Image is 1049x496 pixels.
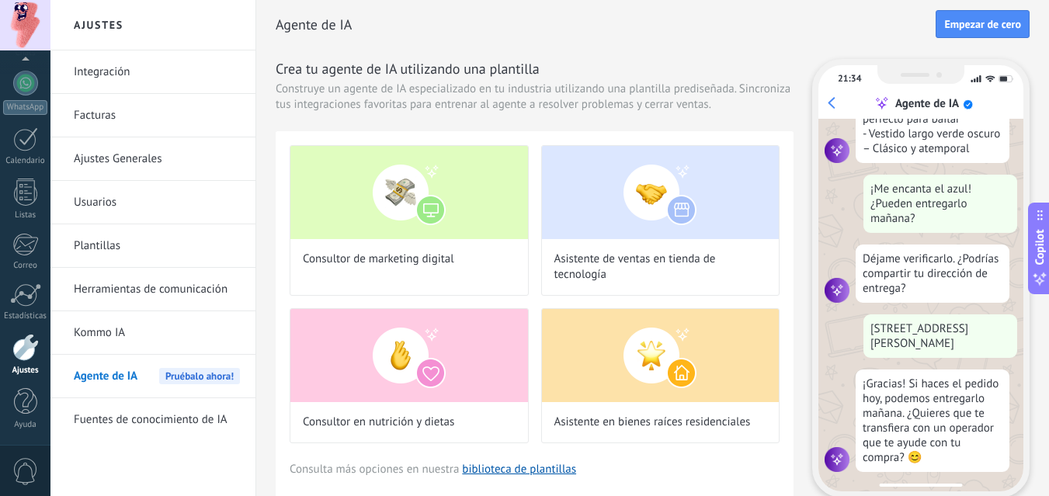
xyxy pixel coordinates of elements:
div: Listas [3,210,48,220]
div: Correo [3,261,48,271]
div: Agente de IA [895,96,959,111]
h2: Agente de IA [276,9,936,40]
a: Fuentes de conocimiento de IA [74,398,240,442]
li: Integración [50,50,255,94]
li: Kommo IA [50,311,255,355]
span: Copilot [1032,229,1047,265]
li: Ajustes Generales [50,137,255,181]
span: Consultor en nutrición y dietas [303,414,454,430]
img: agent icon [825,138,849,163]
span: Asistente de ventas en tienda de tecnología [554,251,767,283]
span: Construye un agente de IA especializado en tu industria utilizando una plantilla prediseñada. Sin... [276,82,794,113]
h3: Crea tu agente de IA utilizando una plantilla [276,59,794,78]
span: Agente de IA [74,355,137,398]
a: Herramientas de comunicación [74,268,240,311]
a: biblioteca de plantillas [462,462,576,477]
button: Empezar de cero [936,10,1030,38]
a: Ajustes Generales [74,137,240,181]
div: Estadísticas [3,311,48,321]
li: Plantillas [50,224,255,268]
a: Agente de IAPruébalo ahora! [74,355,240,398]
div: ¡Gracias! Si haces el pedido hoy, podemos entregarlo mañana. ¿Quieres que te transfiera con un op... [856,369,1009,472]
li: Usuarios [50,181,255,224]
img: agent icon [825,278,849,303]
span: Empezar de cero [944,19,1021,29]
div: [STREET_ADDRESS][PERSON_NAME] [863,314,1017,358]
img: agent icon [825,447,849,472]
img: Asistente en bienes raíces residenciales [542,309,780,402]
span: Consulta más opciones en nuestra [290,462,576,477]
div: 21:34 [838,73,861,85]
a: Usuarios [74,181,240,224]
a: Integración [74,50,240,94]
div: WhatsApp [3,100,47,115]
a: Plantillas [74,224,240,268]
div: Ayuda [3,420,48,430]
li: Fuentes de conocimiento de IA [50,398,255,441]
a: Facturas [74,94,240,137]
div: ¡Me encanta el azul! ¿Pueden entregarlo mañana? [863,175,1017,233]
li: Agente de IA [50,355,255,398]
div: Déjame verificarlo. ¿Podrías compartir tu dirección de entrega? [856,245,1009,303]
div: Ajustes [3,366,48,376]
span: Consultor de marketing digital [303,251,454,267]
img: Asistente de ventas en tienda de tecnología [542,146,780,239]
span: Asistente en bienes raíces residenciales [554,414,751,430]
div: Calendario [3,156,48,166]
img: Consultor en nutrición y dietas [290,309,528,402]
a: Kommo IA [74,311,240,355]
img: Consultor de marketing digital [290,146,528,239]
li: Facturas [50,94,255,137]
span: Pruébalo ahora! [159,368,240,384]
li: Herramientas de comunicación [50,268,255,311]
